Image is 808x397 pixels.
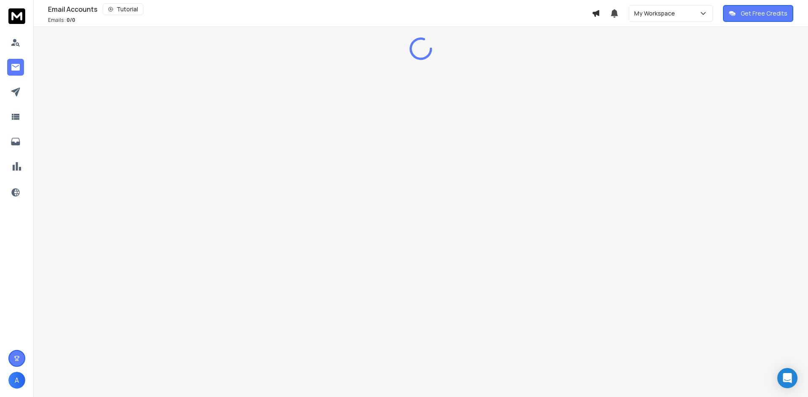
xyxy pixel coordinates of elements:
[741,9,787,18] p: Get Free Credits
[634,9,678,18] p: My Workspace
[777,368,797,388] div: Open Intercom Messenger
[48,17,75,24] p: Emails :
[48,3,592,15] div: Email Accounts
[103,3,144,15] button: Tutorial
[8,372,25,389] button: A
[723,5,793,22] button: Get Free Credits
[66,16,75,24] span: 0 / 0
